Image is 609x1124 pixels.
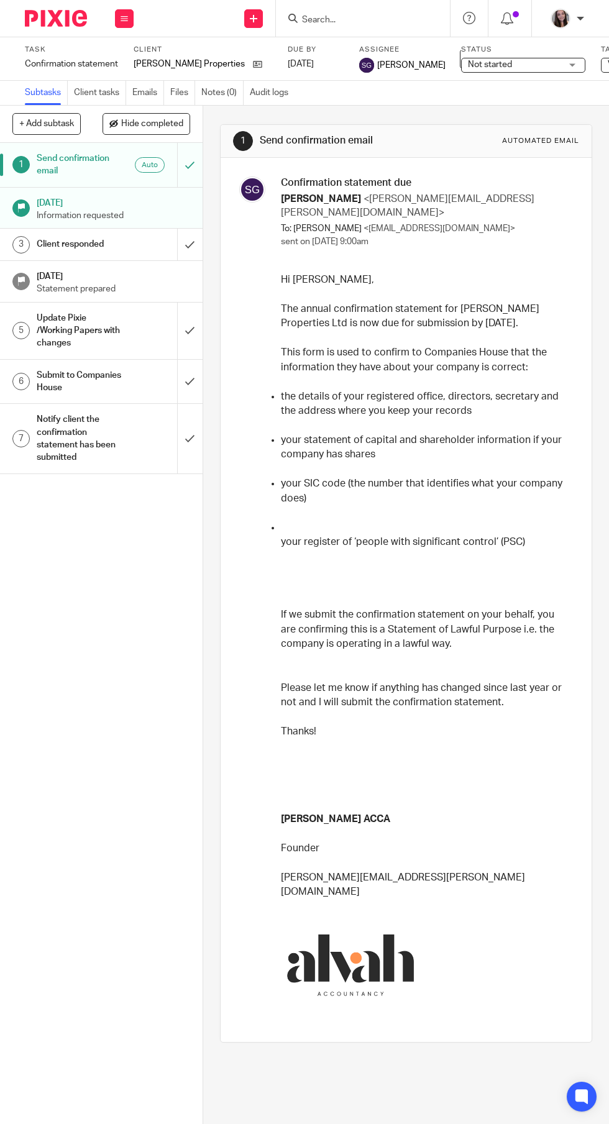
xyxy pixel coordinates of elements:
[281,345,570,375] p: This form is used to confirm to Companies House that the information they have about your company...
[12,373,30,390] div: 6
[132,81,164,105] a: Emails
[25,10,87,27] img: Pixie
[281,433,570,462] p: your statement of capital and shareholder information if your company has shares
[260,134,433,147] h1: Send confirmation email
[12,156,30,173] div: 1
[468,60,512,69] span: Not started
[281,608,570,651] p: If we submit the confirmation statement on your behalf, you are confirming this is a Statement of...
[250,81,295,105] a: Audit logs
[301,15,413,26] input: Search
[377,59,446,71] span: [PERSON_NAME]
[281,724,570,739] p: Thanks!
[25,81,68,105] a: Subtasks
[281,814,390,824] strong: [PERSON_NAME] ACCA
[37,410,122,467] h1: Notify client the confirmation statement has been submitted
[121,119,183,129] span: Hide completed
[103,113,190,134] button: Hide completed
[281,194,534,217] span: <[PERSON_NAME][EMAIL_ADDRESS][PERSON_NAME][DOMAIN_NAME]>
[364,224,515,233] span: <[EMAIL_ADDRESS][DOMAIN_NAME]>
[37,149,122,181] h1: Send confirmation email
[25,58,118,70] div: Confirmation statement
[281,477,570,506] p: your SIC code (the number that identifies what your company does)
[170,81,195,105] a: Files
[281,535,570,549] p: your register of ‘people with significant control’ (PSC)
[502,136,579,146] div: Automated email
[288,45,344,55] label: Due by
[281,872,525,897] a: [PERSON_NAME][EMAIL_ADDRESS][PERSON_NAME][DOMAIN_NAME]
[12,322,30,339] div: 5
[281,841,570,856] p: Founder
[359,45,446,55] label: Assignee
[37,366,122,398] h1: Submit to Companies House
[288,60,314,68] span: [DATE]
[12,236,30,254] div: 3
[281,302,570,331] p: The annual confirmation statement for [PERSON_NAME] Properties Ltd is now due for submission by [...
[233,131,253,151] div: 1
[37,283,190,295] p: Statement prepared
[201,81,244,105] a: Notes (0)
[37,267,190,283] h1: [DATE]
[281,652,570,710] p: Please let me know if anything has changed since last year or not and I will submit the confirmat...
[281,273,570,287] p: Hi [PERSON_NAME],
[12,113,81,134] button: + Add subtask
[134,45,275,55] label: Client
[74,81,126,105] a: Client tasks
[359,58,374,73] img: svg%3E
[281,224,362,233] span: To: [PERSON_NAME]
[25,45,118,55] label: Task
[37,194,190,209] h1: [DATE]
[135,157,165,173] div: Auto
[12,430,30,447] div: 7
[281,390,570,419] p: the details of your registered office, directors, secretary and the address where you keep your r...
[281,176,570,190] h3: Confirmation statement due
[37,209,190,222] p: Information requested
[281,928,420,1004] img: ab2659019efcfafe164bc4a244c044af.png
[37,309,122,353] h1: Update Pixie /Working Papers with changes
[461,45,585,55] label: Status
[134,58,247,70] p: [PERSON_NAME] Properties Ltd
[551,9,570,29] img: Nicole%202023.jpg
[37,235,122,254] h1: Client responded
[239,176,265,203] img: svg%3E
[281,237,369,246] span: sent on [DATE] 9:00am
[281,194,361,204] span: [PERSON_NAME]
